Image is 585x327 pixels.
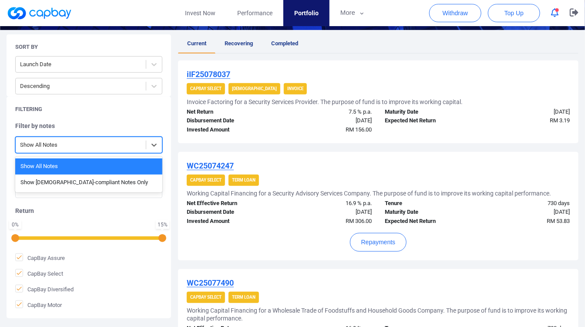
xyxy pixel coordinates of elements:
[279,116,378,125] div: [DATE]
[180,108,279,117] div: Net Return
[15,253,65,262] span: CapBay Assure
[378,208,477,217] div: Maturity Date
[232,178,256,182] strong: Term Loan
[15,43,38,51] h5: Sort By
[504,9,524,17] span: Top Up
[15,285,74,293] span: CapBay Diversified
[547,218,570,224] span: RM 53.83
[187,70,230,79] u: iIF25078037
[15,207,162,215] h5: Return
[180,217,279,226] div: Invested Amount
[15,269,63,278] span: CapBay Select
[378,199,477,208] div: Tenure
[11,222,20,227] div: 0 %
[477,108,576,117] div: [DATE]
[429,4,481,22] button: Withdraw
[279,199,378,208] div: 16.9 % p.a.
[279,208,378,217] div: [DATE]
[350,233,407,252] button: Repayments
[477,208,576,217] div: [DATE]
[225,40,253,47] span: Recovering
[232,295,256,300] strong: Term Loan
[15,175,162,191] div: Show [DEMOGRAPHIC_DATA]-compliant Notes Only
[187,98,463,106] h5: Invoice Factoring for a Security Services Provider. The purpose of fund is to improve its working...
[378,217,477,226] div: Expected Net Return
[232,86,277,91] strong: [DEMOGRAPHIC_DATA]
[187,161,234,170] u: WC25074247
[190,178,222,182] strong: CapBay Select
[346,126,372,133] span: RM 156.00
[180,116,279,125] div: Disbursement Date
[488,4,540,22] button: Top Up
[187,307,570,322] h5: Working Capital Financing for a Wholesale Trade of Foodstuffs and Household Goods Company. The pu...
[187,189,551,197] h5: Working Capital Financing for a Security Advisory Services Company. The purpose of fund is to imp...
[271,40,298,47] span: Completed
[378,116,477,125] div: Expected Net Return
[180,125,279,135] div: Invested Amount
[180,199,279,208] div: Net Effective Return
[378,108,477,117] div: Maturity Date
[15,105,42,113] h5: Filtering
[279,108,378,117] div: 7.5 % p.a.
[15,122,162,130] h5: Filter by notes
[15,300,62,309] span: CapBay Motor
[294,8,319,18] span: Portfolio
[346,218,372,224] span: RM 306.00
[190,86,222,91] strong: CapBay Select
[287,86,303,91] strong: Invoice
[550,117,570,124] span: RM 3.19
[477,199,576,208] div: 730 days
[15,158,162,175] div: Show All Notes
[190,295,222,300] strong: CapBay Select
[187,278,234,287] u: WC25077490
[180,208,279,217] div: Disbursement Date
[237,8,272,18] span: Performance
[158,222,168,227] div: 15 %
[187,40,206,47] span: Current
